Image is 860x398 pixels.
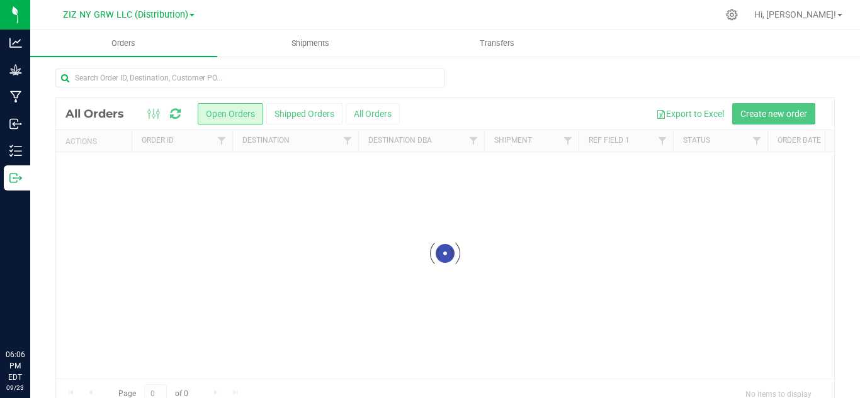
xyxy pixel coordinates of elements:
[94,38,152,49] span: Orders
[63,9,188,20] span: ZIZ NY GRW LLC (Distribution)
[724,9,740,21] div: Manage settings
[463,38,531,49] span: Transfers
[9,36,22,49] inline-svg: Analytics
[754,9,836,19] span: Hi, [PERSON_NAME]!
[55,69,445,87] input: Search Order ID, Destination, Customer PO...
[404,30,591,57] a: Transfers
[9,118,22,130] inline-svg: Inbound
[9,172,22,184] inline-svg: Outbound
[274,38,346,49] span: Shipments
[6,383,25,392] p: 09/23
[217,30,404,57] a: Shipments
[30,30,217,57] a: Orders
[9,64,22,76] inline-svg: Grow
[9,91,22,103] inline-svg: Manufacturing
[6,349,25,383] p: 06:06 PM EDT
[9,145,22,157] inline-svg: Inventory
